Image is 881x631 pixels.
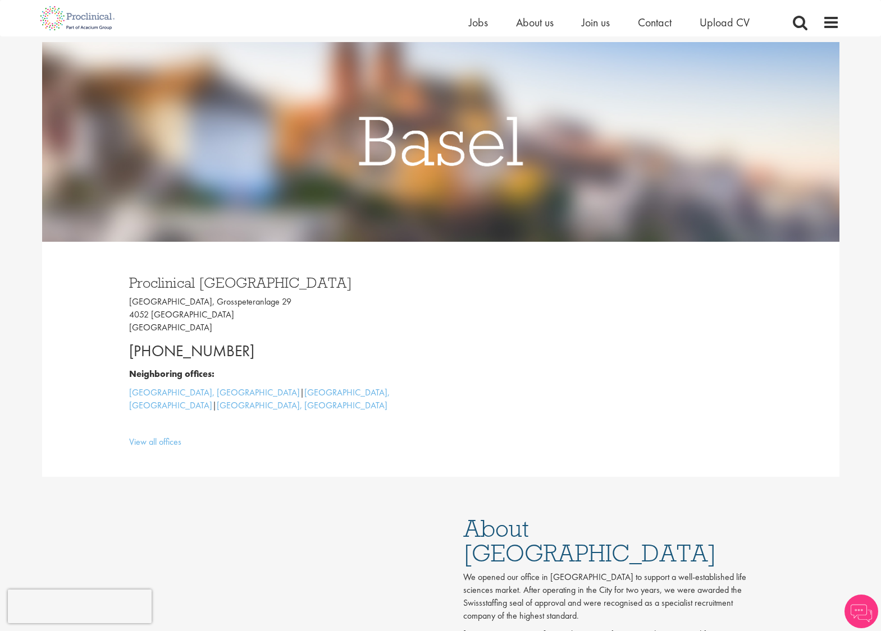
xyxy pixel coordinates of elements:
[129,436,181,448] a: View all offices
[638,15,672,30] a: Contact
[8,589,152,623] iframe: reCAPTCHA
[217,399,387,411] a: [GEOGRAPHIC_DATA], [GEOGRAPHIC_DATA]
[129,296,432,334] p: [GEOGRAPHIC_DATA], Grosspeteranlage 29 4052 [GEOGRAPHIC_DATA] [GEOGRAPHIC_DATA]
[463,516,761,565] h1: About [GEOGRAPHIC_DATA]
[845,595,878,628] img: Chatbot
[129,386,432,412] p: | |
[129,386,390,411] a: [GEOGRAPHIC_DATA], [GEOGRAPHIC_DATA]
[129,275,432,290] h3: Proclinical [GEOGRAPHIC_DATA]
[469,15,488,30] a: Jobs
[700,15,750,30] a: Upload CV
[463,571,761,622] p: We opened our office in [GEOGRAPHIC_DATA] to support a well-established life sciences market. Aft...
[129,340,432,362] p: [PHONE_NUMBER]
[516,15,554,30] a: About us
[129,386,300,398] a: [GEOGRAPHIC_DATA], [GEOGRAPHIC_DATA]
[582,15,610,30] a: Join us
[129,368,214,380] b: Neighboring offices:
